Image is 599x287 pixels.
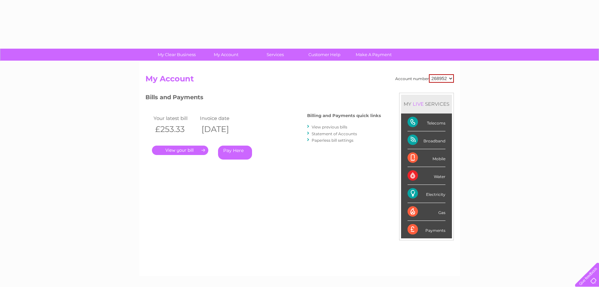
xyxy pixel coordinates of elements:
[198,114,245,123] td: Invoice date
[307,113,381,118] h4: Billing and Payments quick links
[408,221,445,238] div: Payments
[401,95,452,113] div: MY SERVICES
[248,49,302,61] a: Services
[408,167,445,185] div: Water
[145,74,454,87] h2: My Account
[152,146,208,155] a: .
[312,138,353,143] a: Paperless bill settings
[198,123,245,136] th: [DATE]
[408,185,445,203] div: Electricity
[312,131,357,136] a: Statement of Accounts
[408,131,445,149] div: Broadband
[395,74,454,83] div: Account number
[298,49,351,61] a: Customer Help
[312,125,347,129] a: View previous bills
[152,123,199,136] th: £253.33
[145,93,381,104] h3: Bills and Payments
[218,146,252,160] a: Pay Here
[408,149,445,167] div: Mobile
[347,49,400,61] a: Make A Payment
[152,114,199,123] td: Your latest bill
[408,114,445,131] div: Telecoms
[199,49,253,61] a: My Account
[411,101,425,107] div: LIVE
[150,49,203,61] a: My Clear Business
[408,203,445,221] div: Gas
